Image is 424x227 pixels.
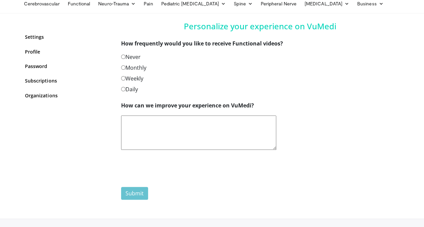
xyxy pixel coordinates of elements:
a: Profile [25,48,111,55]
a: Subscriptions [25,77,111,84]
label: How can we improve your experience on VuMedi? [121,101,254,109]
label: Never [121,53,141,61]
input: Monthly [121,65,125,70]
label: Weekly [121,74,143,83]
a: Settings [25,33,111,40]
label: Monthly [121,64,146,72]
iframe: reCAPTCHA [121,155,224,182]
input: Daily [121,87,125,91]
input: Weekly [121,76,125,80]
a: Organizations [25,92,111,99]
h4: Personalize your experience on VuMedi [121,22,399,31]
strong: How frequently would you like to receive Functional videos? [121,40,283,47]
a: Password [25,63,111,70]
label: Daily [121,85,138,93]
input: Never [121,55,125,59]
